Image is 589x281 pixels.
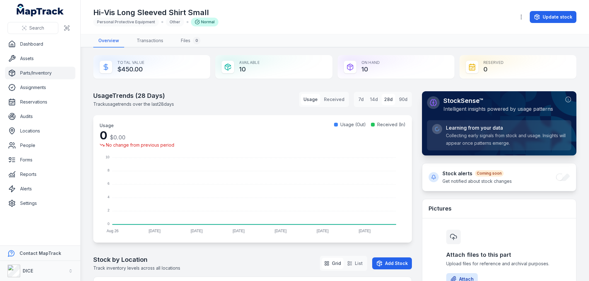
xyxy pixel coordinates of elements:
span: No change from previous period [106,142,174,148]
tspan: [DATE] [233,229,245,233]
h2: StockSense™ [443,96,553,105]
tspan: [DATE] [149,229,161,233]
div: Coming soon [475,170,504,177]
a: MapTrack [17,4,64,16]
strong: DICE [23,268,33,273]
tspan: 4 [107,195,109,199]
span: Received (In) [377,121,406,128]
a: Transactions [132,34,168,48]
button: Received [321,94,347,105]
a: People [5,139,75,152]
a: Dashboard [5,38,75,50]
span: Collecting early signals from stock and usage. Insights will appear once patterns emerge. [446,133,566,146]
span: Learning from your data [446,124,503,132]
button: Search [8,22,58,34]
h2: Usage Trends ( 28 Days) [93,91,174,100]
h2: Stock by Location [93,255,180,264]
tspan: 8 [107,168,109,172]
a: Assignments [5,81,75,94]
a: Locations [5,125,75,137]
h4: Stock alerts [442,170,512,177]
tspan: Aug 26 [107,229,118,233]
h3: Attach files to this part [446,250,552,259]
tspan: 0 [107,222,109,226]
tspan: [DATE] [191,229,203,233]
tspan: [DATE] [359,229,371,233]
div: Normal [191,18,218,26]
span: Usage [100,123,114,128]
button: 28d [382,94,395,105]
button: 7d [356,94,366,105]
tspan: 6 [107,182,109,185]
button: Add Stock [372,257,412,269]
tspan: 2 [107,208,109,212]
span: Intelligent insights powered by usage patterns [443,106,553,112]
span: Usage (Out) [340,121,366,128]
span: $0.00 [110,134,125,141]
div: Other [166,18,184,26]
button: 90d [396,94,410,105]
button: 14d [367,94,380,105]
button: Update stock [530,11,576,23]
a: Alerts [5,183,75,195]
span: Upload files for reference and archival purposes. [446,261,552,267]
a: Files0 [176,34,205,48]
button: Grid [322,258,344,269]
a: Overview [93,34,124,48]
span: Personal Protective Equipment [97,20,155,24]
span: Search [29,25,44,31]
h3: Pictures [429,204,452,213]
a: Assets [5,52,75,65]
span: Track usage trends over the last 28 days [93,101,174,107]
a: Parts/Inventory [5,67,75,79]
div: 0 [100,129,174,142]
strong: Contact MapTrack [20,250,61,256]
button: Usage [301,94,320,105]
a: Reports [5,168,75,181]
tspan: [DATE] [317,229,329,233]
span: Get notified about stock changes [442,178,512,184]
button: List [345,258,365,269]
a: Settings [5,197,75,210]
tspan: 10 [106,155,109,159]
h1: Hi-Vis Long Sleeved Shirt Small [93,8,218,18]
a: Reservations [5,96,75,108]
tspan: [DATE] [275,229,287,233]
span: Track inventory levels across all locations [93,265,180,271]
a: Audits [5,110,75,123]
a: Forms [5,154,75,166]
div: 0 [193,37,200,44]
